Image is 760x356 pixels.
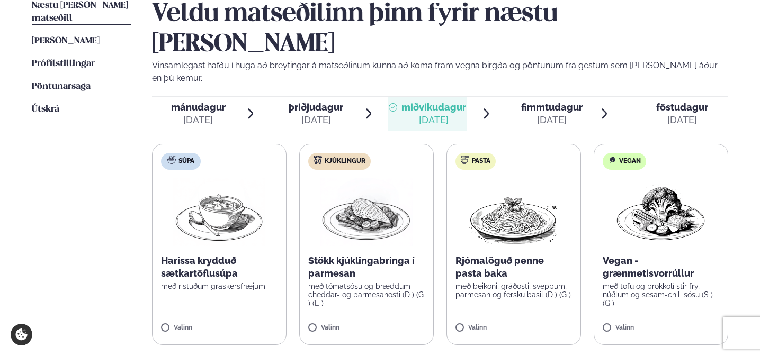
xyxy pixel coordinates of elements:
[656,102,708,113] span: föstudagur
[401,102,466,113] span: miðvikudagur
[619,157,641,166] span: Vegan
[167,156,176,164] img: soup.svg
[32,80,91,93] a: Pöntunarsaga
[521,102,583,113] span: fimmtudagur
[656,114,708,126] div: [DATE]
[171,102,226,113] span: mánudagur
[603,254,719,280] p: Vegan - grænmetisvorrúllur
[32,36,100,45] span: [PERSON_NAME]
[161,254,278,280] p: Harissa krydduð sætkartöflusúpa
[178,157,194,166] span: Súpa
[289,114,343,126] div: [DATE]
[467,178,560,246] img: Spagetti.png
[32,35,100,48] a: [PERSON_NAME]
[314,156,322,164] img: chicken.svg
[320,178,413,246] img: Chicken-breast.png
[308,254,425,280] p: Stökk kjúklingabringa í parmesan
[32,59,95,68] span: Prófílstillingar
[325,157,365,166] span: Kjúklingur
[401,114,466,126] div: [DATE]
[455,282,572,299] p: með beikoni, gráðosti, sveppum, parmesan og fersku basil (D ) (G )
[521,114,583,126] div: [DATE]
[603,282,719,307] p: með tofu og brokkolí stir fry, núðlum og sesam-chili sósu (S ) (G )
[608,156,616,164] img: Vegan.svg
[32,58,95,70] a: Prófílstillingar
[161,282,278,290] p: með ristuðum graskersfræjum
[152,59,729,85] p: Vinsamlegast hafðu í huga að breytingar á matseðlinum kunna að koma fram vegna birgða og pöntunum...
[11,324,32,345] a: Cookie settings
[472,157,490,166] span: Pasta
[173,178,266,246] img: Soup.png
[171,114,226,126] div: [DATE]
[289,102,343,113] span: þriðjudagur
[308,282,425,307] p: með tómatsósu og bræddum cheddar- og parmesanosti (D ) (G ) (E )
[32,82,91,91] span: Pöntunarsaga
[455,254,572,280] p: Rjómalöguð penne pasta baka
[32,1,128,23] span: Næstu [PERSON_NAME] matseðill
[614,178,708,246] img: Vegan.png
[32,105,59,114] span: Útskrá
[461,156,469,164] img: pasta.svg
[32,103,59,116] a: Útskrá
